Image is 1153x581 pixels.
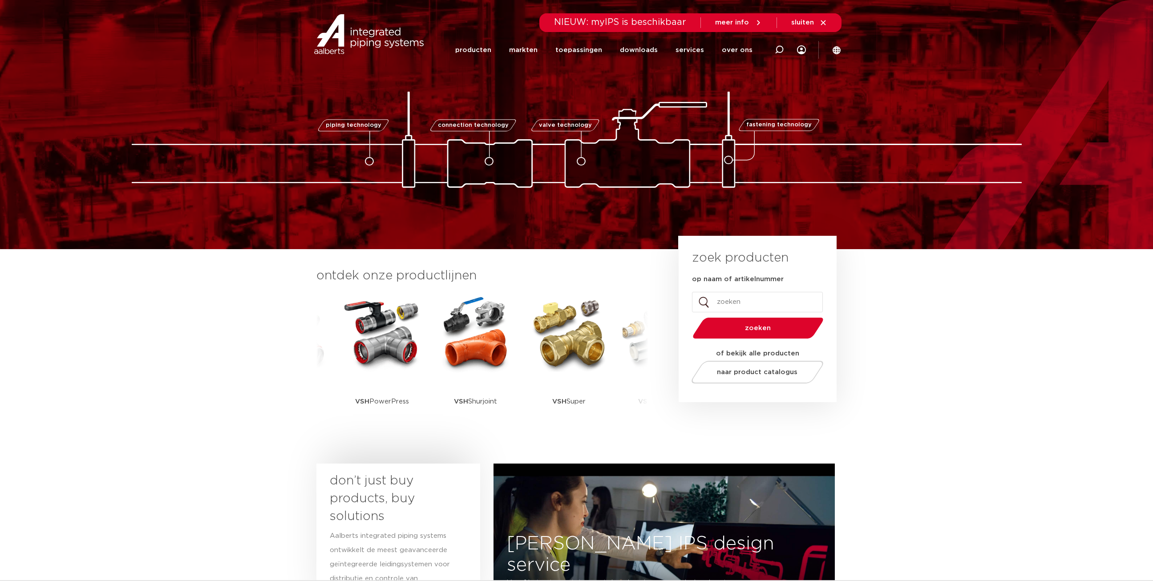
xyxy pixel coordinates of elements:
[797,32,806,68] div: my IPS
[746,122,812,128] span: fastening technology
[326,122,381,128] span: piping technology
[689,361,825,383] a: naar product catalogus
[552,398,566,405] strong: VSH
[539,122,592,128] span: valve technology
[342,294,422,429] a: VSHPowerPress
[330,472,451,525] h3: don’t just buy products, buy solutions
[509,32,538,68] a: markten
[554,18,686,27] span: NIEUW: myIPS is beschikbaar
[791,19,827,27] a: sluiten
[692,292,823,312] input: zoeken
[791,19,814,26] span: sluiten
[454,374,497,429] p: Shurjoint
[722,32,752,68] a: over ons
[692,275,784,284] label: op naam of artikelnummer
[623,294,703,429] a: VSHUltraPress
[552,374,586,429] p: Super
[692,249,789,267] h3: zoek producten
[638,398,652,405] strong: VSH
[716,325,801,331] span: zoeken
[455,32,491,68] a: producten
[494,533,835,576] h3: [PERSON_NAME] IPS design service
[437,122,508,128] span: connection technology
[555,32,602,68] a: toepassingen
[436,294,516,429] a: VSHShurjoint
[455,32,752,68] nav: Menu
[355,398,369,405] strong: VSH
[454,398,468,405] strong: VSH
[529,294,609,429] a: VSHSuper
[676,32,704,68] a: services
[638,374,687,429] p: UltraPress
[716,350,799,357] strong: of bekijk alle producten
[620,32,658,68] a: downloads
[715,19,762,27] a: meer info
[355,374,409,429] p: PowerPress
[689,317,827,339] button: zoeken
[717,369,797,375] span: naar product catalogus
[715,19,749,26] span: meer info
[316,267,648,285] h3: ontdek onze productlijnen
